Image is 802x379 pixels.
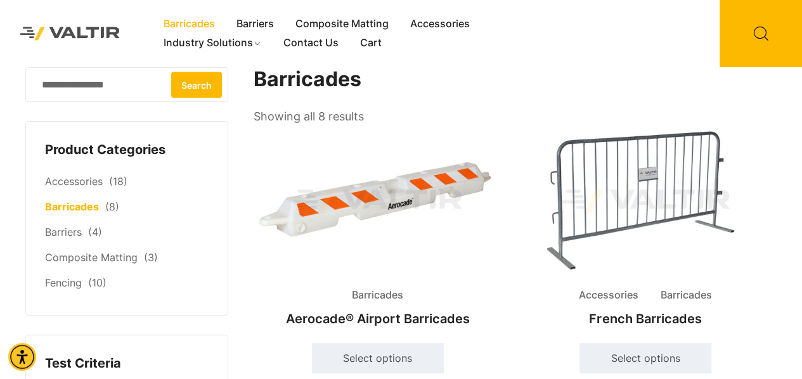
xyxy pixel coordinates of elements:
span: (8) [105,200,119,213]
span: Barricades [342,286,413,305]
a: Select options for “French Barricades” [579,343,711,373]
a: Accessories [45,175,103,188]
a: Fencing [45,276,82,289]
p: Showing all 8 results [254,106,364,127]
a: Contact Us [273,34,349,53]
img: Valtir Rentals [10,16,131,51]
input: Search for: [25,67,228,102]
a: Barriers [226,15,285,34]
span: Barricades [651,286,721,305]
span: (3) [144,251,158,264]
h4: Product Categories [45,141,209,160]
a: Composite Matting [45,251,138,264]
a: Barricades [45,200,99,213]
div: Accessibility Menu [8,343,36,371]
button: Search [171,72,222,98]
a: Accessories [399,15,481,34]
a: BarricadesAerocade® Airport Barricades [254,127,501,333]
a: Barricades [153,15,226,34]
h2: French Barricades [521,305,769,333]
a: Industry Solutions [153,34,273,53]
h4: Test Criteria [45,354,209,373]
a: Barriers [45,226,82,238]
span: (10) [88,276,107,289]
h2: Aerocade® Airport Barricades [254,305,501,333]
span: (4) [88,226,102,238]
a: Select options for “Aerocade® Airport Barricades” [312,343,444,373]
h1: Barricades [254,67,770,92]
a: Cart [349,34,392,53]
span: (18) [109,175,127,188]
a: Composite Matting [285,15,399,34]
a: Accessories BarricadesFrench Barricades [521,127,769,333]
span: Accessories [569,286,648,305]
